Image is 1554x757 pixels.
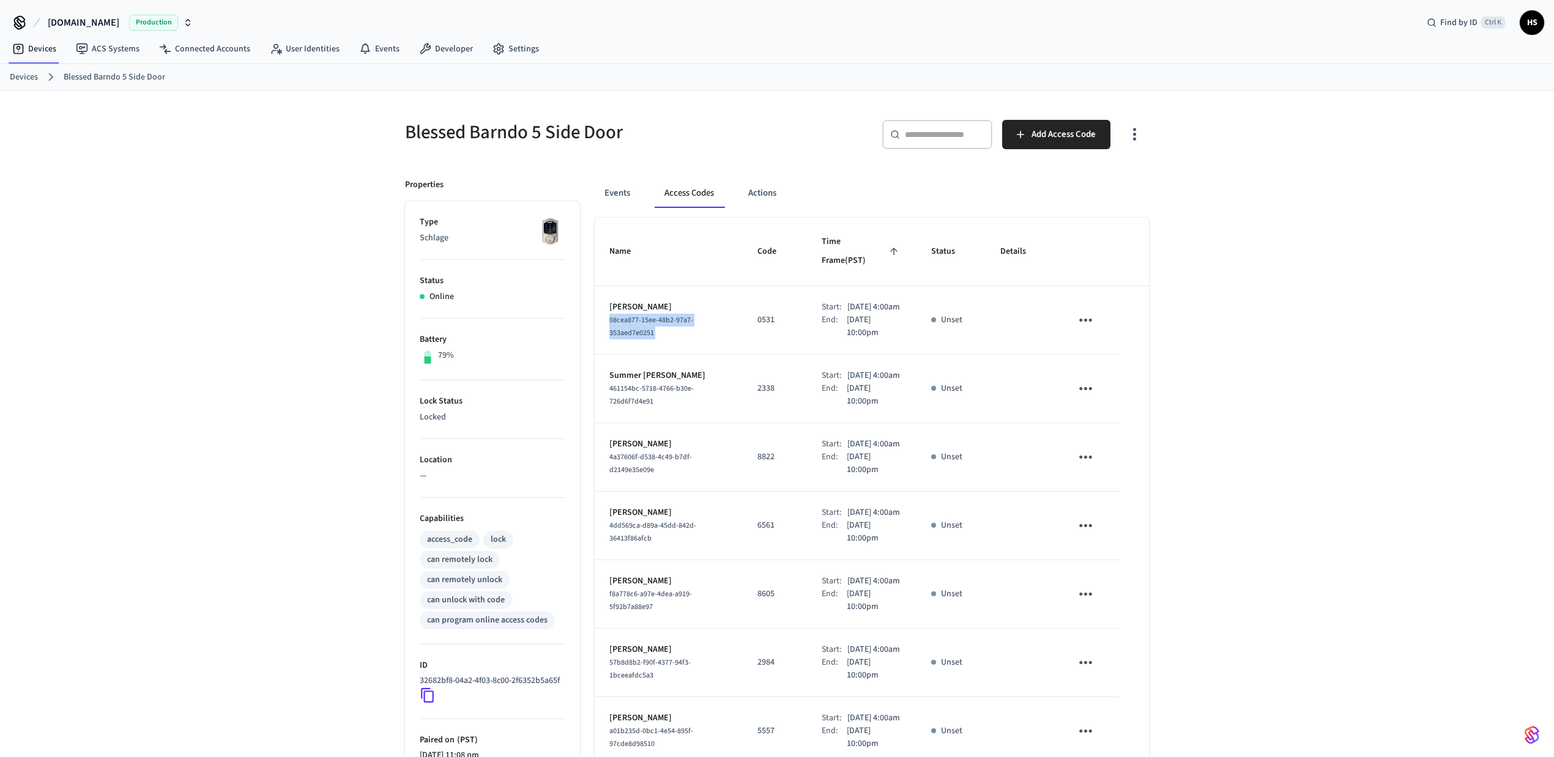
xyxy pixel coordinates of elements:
[847,382,902,408] p: [DATE] 10:00pm
[822,369,847,382] div: Start:
[757,519,792,532] p: 6561
[847,314,902,339] p: [DATE] 10:00pm
[405,179,444,191] p: Properties
[941,725,962,737] p: Unset
[822,725,846,750] div: End:
[847,519,902,545] p: [DATE] 10:00pm
[941,519,962,532] p: Unset
[420,232,565,245] p: Schlage
[1000,242,1042,261] span: Details
[427,533,472,546] div: access_code
[1525,725,1539,745] img: SeamLogoGradient.69752ec5.svg
[822,712,847,725] div: Start:
[822,232,901,271] span: Time Frame(PST)
[438,349,454,362] p: 79%
[609,657,691,681] span: 57b8d8b2-f90f-4377-94f3-1bceeafdc5a3
[48,15,119,30] span: [DOMAIN_NAME]
[757,382,792,395] p: 2338
[822,301,847,314] div: Start:
[847,656,902,682] p: [DATE] 10:00pm
[420,275,565,287] p: Status
[609,383,694,407] span: 461154bc-5718-4766-b30e-726d6f7d4e91
[1521,12,1543,34] span: HS
[409,38,483,60] a: Developer
[64,71,165,84] a: Blessed Barndo 5 Side Door
[609,589,692,612] span: f8a778c6-a97e-4dea-a919-5f92b7a88e97
[847,301,900,314] p: [DATE] 4:00am
[847,438,900,451] p: [DATE] 4:00am
[822,588,846,613] div: End:
[609,575,728,588] p: [PERSON_NAME]
[609,726,693,749] span: a01b235d-0bc1-4e54-895f-97cde8d98510
[420,333,565,346] p: Battery
[847,643,900,656] p: [DATE] 4:00am
[1417,12,1515,34] div: Find by IDCtrl K
[609,452,692,475] span: 4a37606f-d538-4c49-b7df-d2149e35e09e
[941,382,962,395] p: Unset
[420,470,565,482] p: —
[757,656,792,669] p: 2984
[847,588,902,613] p: [DATE] 10:00pm
[535,216,565,246] img: Schlage Sense Smart Deadbolt with Camelot Trim, Front
[822,438,847,451] div: Start:
[757,588,792,600] p: 8605
[1440,17,1478,29] span: Find by ID
[1520,10,1544,35] button: HS
[847,725,902,750] p: [DATE] 10:00pm
[1032,127,1096,142] span: Add Access Code
[491,533,506,546] div: lock
[349,38,409,60] a: Events
[655,179,724,208] button: Access Codes
[420,216,565,229] p: Type
[941,451,962,463] p: Unset
[420,395,565,408] p: Lock Status
[822,656,846,682] div: End:
[429,290,454,303] p: Online
[420,734,565,747] p: Paired on
[941,588,962,600] p: Unset
[1002,120,1110,149] button: Add Access Code
[847,712,900,725] p: [DATE] 4:00am
[822,575,847,588] div: Start:
[822,314,846,339] div: End:
[847,451,902,476] p: [DATE] 10:00pm
[129,15,178,31] span: Production
[757,314,792,327] p: 0531
[420,674,560,687] p: 32682bf8-04a2-4f03-8c00-2f6352b5a65f
[595,179,1149,208] div: ant example
[757,725,792,737] p: 5557
[609,506,728,519] p: [PERSON_NAME]
[2,38,66,60] a: Devices
[738,179,786,208] button: Actions
[847,506,900,519] p: [DATE] 4:00am
[420,454,565,467] p: Location
[822,382,846,408] div: End:
[10,71,38,84] a: Devices
[455,734,478,746] span: ( PST )
[609,242,647,261] span: Name
[941,314,962,327] p: Unset
[822,643,847,656] div: Start:
[941,656,962,669] p: Unset
[149,38,260,60] a: Connected Accounts
[609,301,728,314] p: [PERSON_NAME]
[609,438,728,451] p: [PERSON_NAME]
[427,614,548,627] div: can program online access codes
[427,553,493,566] div: can remotely lock
[427,574,502,586] div: can remotely unlock
[66,38,149,60] a: ACS Systems
[483,38,549,60] a: Settings
[405,120,770,145] h5: Blessed Barndo 5 Side Door
[822,451,846,476] div: End:
[260,38,349,60] a: User Identities
[609,643,728,656] p: [PERSON_NAME]
[847,369,900,382] p: [DATE] 4:00am
[847,575,900,588] p: [DATE] 4:00am
[757,451,792,463] p: 8822
[822,519,846,545] div: End:
[1481,17,1505,29] span: Ctrl K
[427,594,505,607] div: can unlock with code
[609,369,728,382] p: Summer [PERSON_NAME]
[595,179,640,208] button: Events
[822,506,847,519] div: Start:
